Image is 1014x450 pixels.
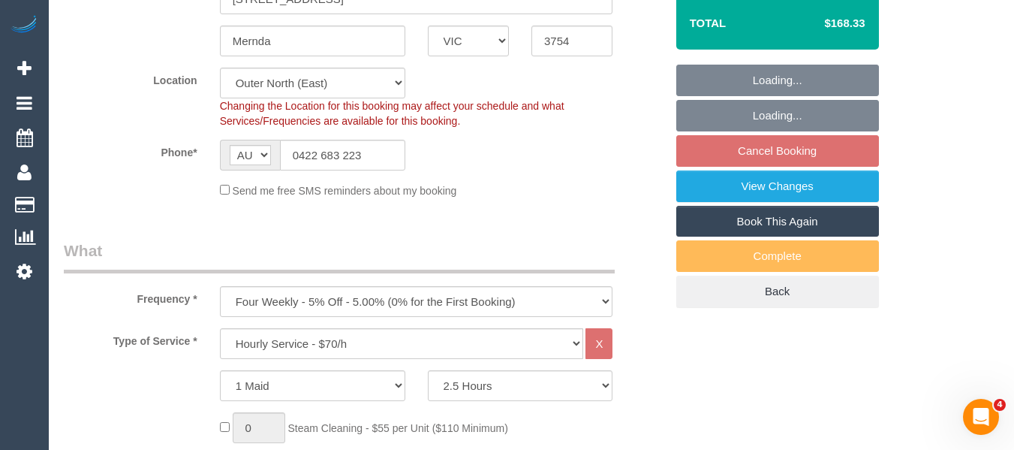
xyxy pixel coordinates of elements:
[64,240,615,273] legend: What
[53,328,209,349] label: Type of Service *
[9,15,39,36] img: Automaid Logo
[690,17,727,29] strong: Total
[676,276,879,307] a: Back
[531,26,612,56] input: Post Code*
[676,171,879,202] a: View Changes
[280,140,405,171] input: Phone*
[287,422,507,434] span: Steam Cleaning - $55 per Unit ($110 Minimum)
[233,185,457,197] span: Send me free SMS reminders about my booking
[53,286,209,307] label: Frequency *
[963,399,999,435] iframe: Intercom live chat
[220,100,564,127] span: Changing the Location for this booking may affect your schedule and what Services/Frequencies are...
[779,17,865,30] h4: $168.33
[994,399,1006,411] span: 4
[220,26,405,56] input: Suburb*
[53,68,209,88] label: Location
[53,140,209,160] label: Phone*
[676,206,879,237] a: Book This Again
